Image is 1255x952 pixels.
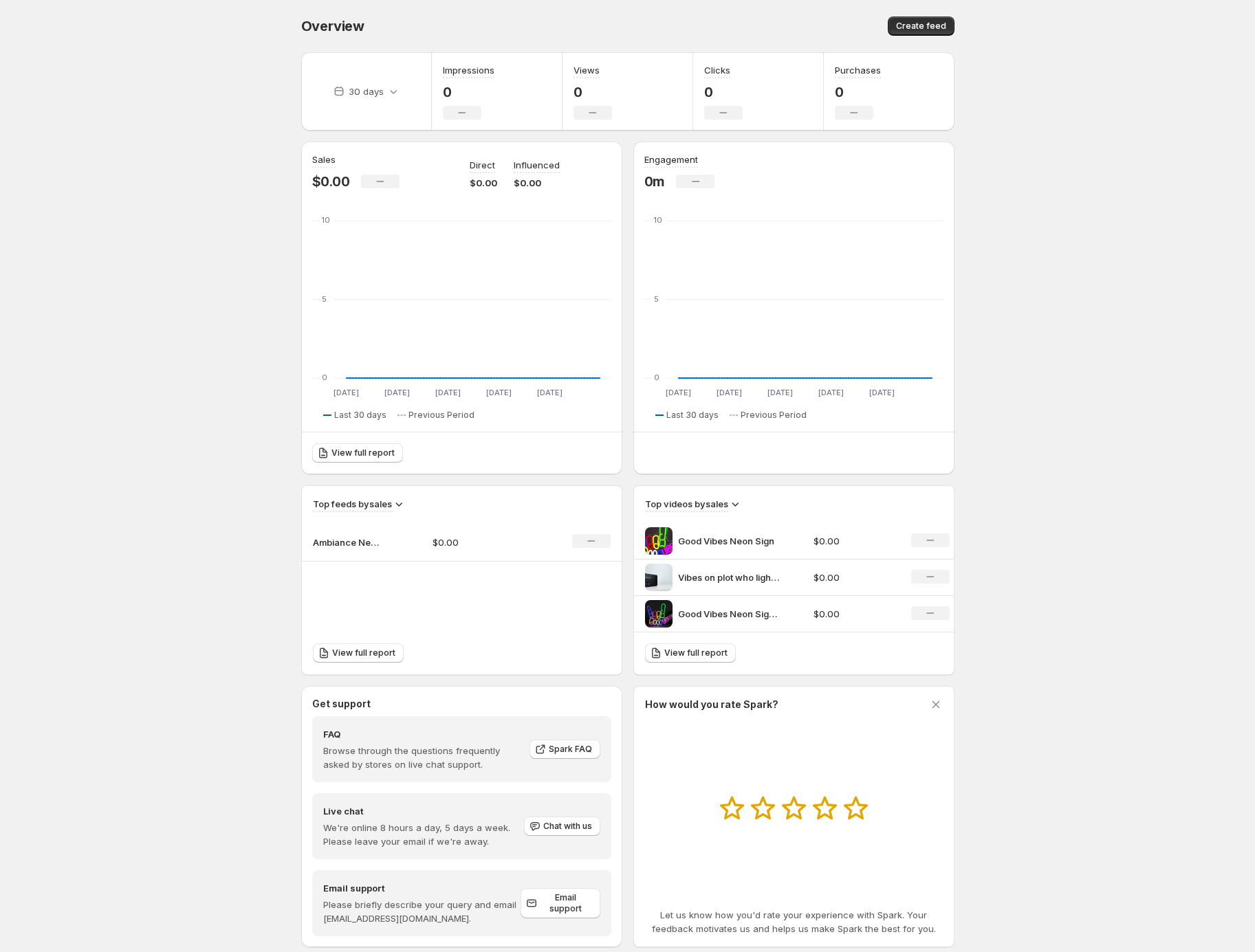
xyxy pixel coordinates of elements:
[443,63,494,77] h3: Impressions
[814,571,895,584] p: $0.00
[332,647,395,658] span: View full report
[665,388,690,397] text: [DATE]
[704,84,743,100] p: 0
[678,607,781,621] p: Good Vibes Neon SignLightingWill neonlights neonsign lights neon
[654,294,659,304] text: 5
[312,173,350,190] p: $0.00
[666,410,719,421] span: Last 30 days
[470,176,497,190] p: $0.00
[514,158,560,172] p: Influenced
[323,881,521,895] h4: Email support
[644,173,666,190] p: 0m
[645,497,728,511] h3: Top videos by sales
[333,388,358,397] text: [DATE]
[645,527,673,555] img: Good Vibes Neon Sign
[521,888,600,918] a: Email support
[678,534,781,548] p: Good Vibes Neon Sign
[818,388,843,397] text: [DATE]
[313,643,404,663] a: View full report
[301,18,364,34] span: Overview
[704,63,730,77] h3: Clicks
[524,817,600,836] button: Chat with us
[323,821,523,848] p: We're online 8 hours a day, 5 days a week. Please leave your email if we're away.
[312,443,403,463] a: View full report
[322,215,330,225] text: 10
[741,410,807,421] span: Previous Period
[334,410,386,421] span: Last 30 days
[814,607,895,621] p: $0.00
[574,63,600,77] h3: Views
[678,571,781,584] p: Vibes on plot who lightingwill light tv backlight sync
[869,388,894,397] text: [DATE]
[543,821,592,832] span: Chat with us
[384,388,409,397] text: [DATE]
[323,727,520,741] h4: FAQ
[313,535,382,549] p: Ambiance Neon Signs
[835,84,881,100] p: 0
[645,564,673,591] img: Vibes on plot who lightingwill light tv backlight sync
[835,63,881,77] h3: Purchases
[664,647,728,658] span: View full report
[645,908,943,936] p: Let us know how you'd rate your experience with Spark. Your feedback motivates us and helps us ma...
[574,84,612,100] p: 0
[323,744,520,771] p: Browse through the questions frequently asked by stores on live chat support.
[323,898,521,925] p: Please briefly describe your query and email [EMAIL_ADDRESS][DOMAIN_NAME].
[349,85,384,98] p: 30 days
[322,294,327,304] text: 5
[485,388,511,397] text: [DATE]
[814,534,895,548] p: $0.00
[540,892,592,914] span: Email support
[433,535,530,549] p: $0.00
[716,388,741,397] text: [DATE]
[323,804,523,818] h4: Live chat
[645,600,673,628] img: Good Vibes Neon SignLightingWill neonlights neonsign lights neon
[645,643,736,663] a: View full report
[313,497,392,511] h3: Top feeds by sales
[443,84,494,100] p: 0
[514,176,560,190] p: $0.00
[654,373,659,382] text: 0
[322,373,327,382] text: 0
[549,744,592,755] span: Spark FAQ
[331,447,395,458] span: View full report
[644,153,698,166] h3: Engagement
[530,740,600,759] a: Spark FAQ
[312,153,336,166] h3: Sales
[470,158,495,172] p: Direct
[312,697,371,711] h3: Get support
[435,388,460,397] text: [DATE]
[408,410,474,421] span: Previous Period
[896,21,946,32] span: Create feed
[654,215,662,225] text: 10
[536,388,562,397] text: [DATE]
[888,16,954,36] button: Create feed
[767,388,792,397] text: [DATE]
[645,698,778,711] h3: How would you rate Spark?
